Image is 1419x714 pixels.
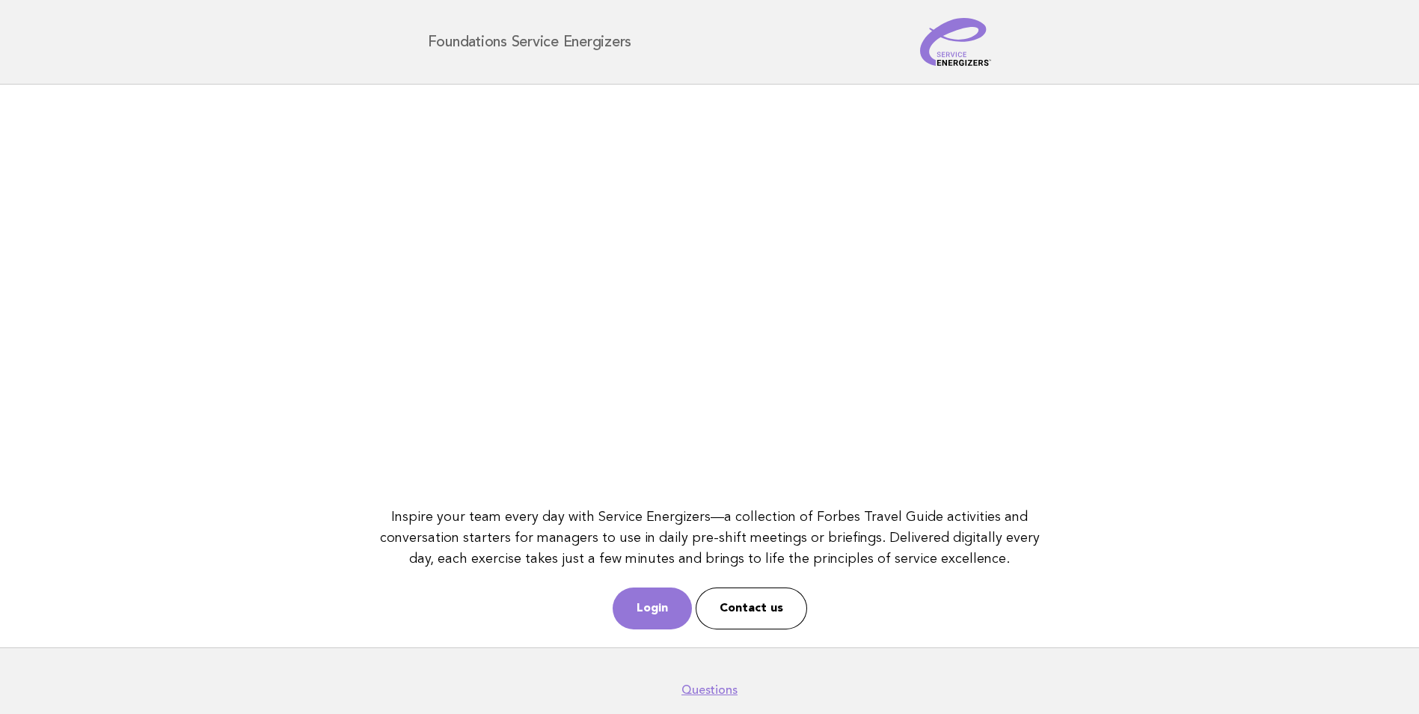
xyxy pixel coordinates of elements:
a: Contact us [696,588,807,629]
a: Questions [681,683,738,698]
img: Service Energizers [920,18,992,66]
iframe: YouTube video player [373,103,1046,482]
a: Login [613,588,692,629]
h1: Foundations Service Energizers [428,34,632,49]
p: Inspire your team every day with Service Energizers—a collection of Forbes Travel Guide activitie... [373,507,1046,570]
